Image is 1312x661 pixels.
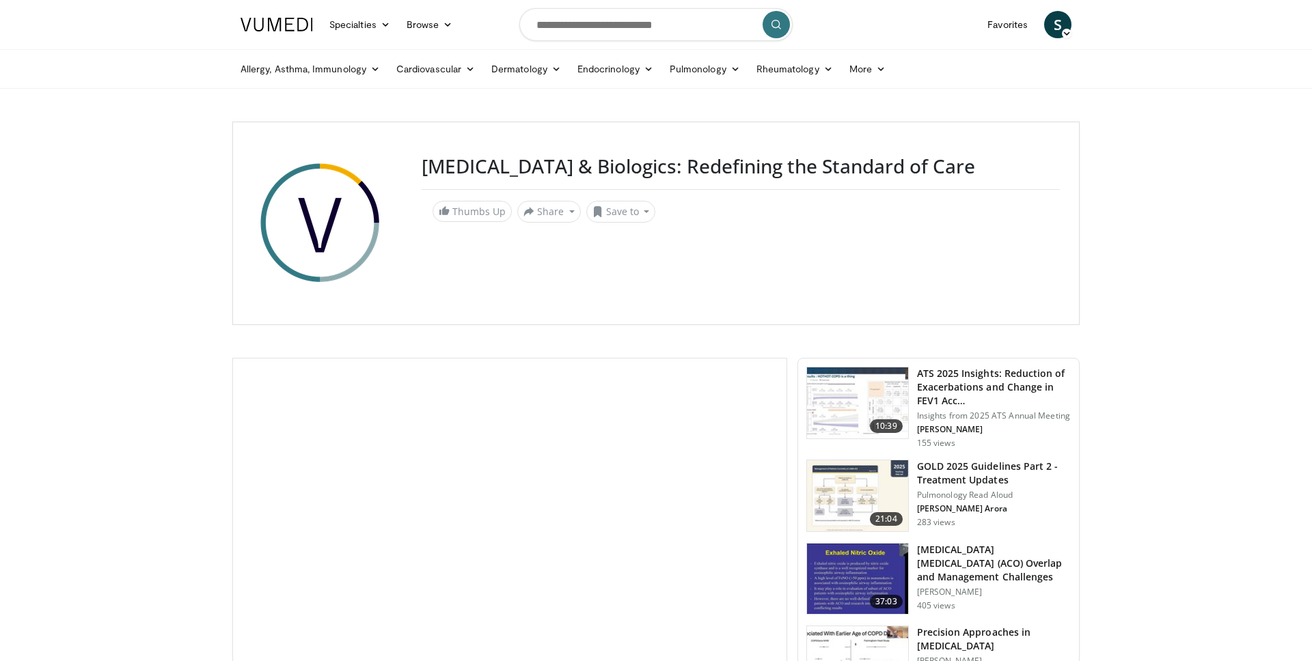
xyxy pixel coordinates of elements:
[232,55,388,83] a: Allergy, Asthma, Immunology
[388,55,483,83] a: Cardiovascular
[569,55,661,83] a: Endocrinology
[1044,11,1071,38] a: S
[979,11,1036,38] a: Favorites
[806,367,1071,449] a: 10:39 ATS 2025 Insights: Reduction of Exacerbations and Change in FEV1 Acc… Insights from 2025 AT...
[321,11,398,38] a: Specialties
[433,201,512,222] a: Thumbs Up
[241,18,313,31] img: VuMedi Logo
[748,55,841,83] a: Rheumatology
[917,543,1071,584] h3: [MEDICAL_DATA] [MEDICAL_DATA] (ACO) Overlap and Management Challenges
[917,424,1071,435] p: [PERSON_NAME]
[917,625,1071,653] h3: Precision Approaches in [MEDICAL_DATA]
[807,460,908,531] img: a581c40c-be5f-427c-b22b-708828ca3c00.150x105_q85_crop-smart_upscale.jpg
[917,587,1071,597] p: [PERSON_NAME]
[422,155,1060,178] h3: [MEDICAL_DATA] & Biologics: Redefining the Standard of Care
[917,517,955,528] p: 283 views
[806,460,1071,532] a: 21:04 GOLD 2025 Guidelines Part 2 - Treatment Updates Pulmonology Read Aloud [PERSON_NAME] Arora ...
[519,8,793,41] input: Search topics, interventions
[870,595,903,608] span: 37:03
[387,447,633,581] button: Play Video
[917,503,1071,514] p: [PERSON_NAME] Arora
[917,490,1071,501] p: Pulmonology Read Aloud
[917,438,955,449] p: 155 views
[870,419,903,433] span: 10:39
[917,600,955,611] p: 405 views
[807,367,908,438] img: 0b2db599-1705-49ac-a284-1082ee97ff77.150x105_q85_crop-smart_upscale.jpg
[398,11,461,38] a: Browse
[917,367,1071,408] h3: ATS 2025 Insights: Reduction of Exacerbations and Change in FEV1 Acc…
[917,460,1071,487] h3: GOLD 2025 Guidelines Part 2 - Treatment Updates
[661,55,748,83] a: Pulmonology
[483,55,569,83] a: Dermatology
[517,201,581,223] button: Share
[586,201,656,223] button: Save to
[841,55,894,83] a: More
[870,512,903,526] span: 21:04
[806,543,1071,615] a: 37:03 [MEDICAL_DATA] [MEDICAL_DATA] (ACO) Overlap and Management Challenges [PERSON_NAME] 405 views
[917,410,1071,421] p: Insights from 2025 ATS Annual Meeting
[807,544,908,615] img: 947a35f7-7e34-4c91-beb1-857bd9e0bbef.150x105_q85_crop-smart_upscale.jpg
